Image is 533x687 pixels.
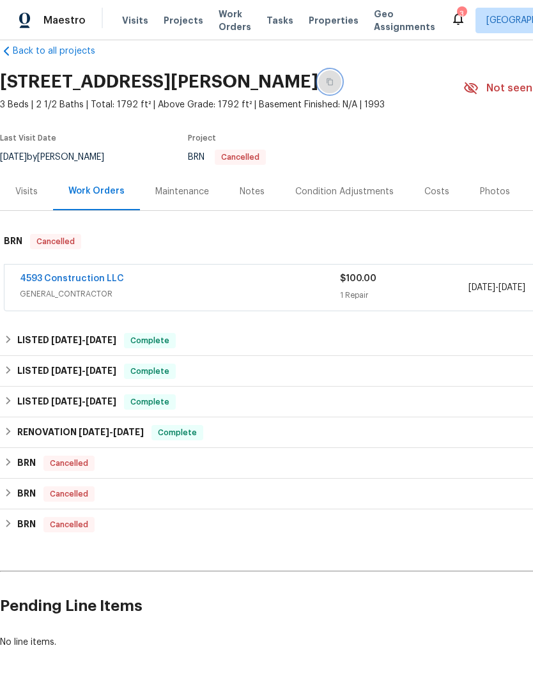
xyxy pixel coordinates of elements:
[318,70,341,93] button: Copy Address
[4,234,22,249] h6: BRN
[309,14,359,27] span: Properties
[468,281,525,294] span: -
[86,366,116,375] span: [DATE]
[17,364,116,379] h6: LISTED
[340,289,468,302] div: 1 Repair
[125,365,174,378] span: Complete
[51,397,116,406] span: -
[45,488,93,500] span: Cancelled
[155,185,209,198] div: Maintenance
[45,518,93,531] span: Cancelled
[125,396,174,408] span: Complete
[51,336,116,344] span: -
[79,428,109,436] span: [DATE]
[20,274,124,283] a: 4593 Construction LLC
[340,274,376,283] span: $100.00
[480,185,510,198] div: Photos
[240,185,265,198] div: Notes
[68,185,125,197] div: Work Orders
[266,16,293,25] span: Tasks
[86,397,116,406] span: [DATE]
[374,8,435,33] span: Geo Assignments
[51,397,82,406] span: [DATE]
[424,185,449,198] div: Costs
[17,517,36,532] h6: BRN
[17,456,36,471] h6: BRN
[79,428,144,436] span: -
[45,457,93,470] span: Cancelled
[153,426,202,439] span: Complete
[17,425,144,440] h6: RENOVATION
[188,153,266,162] span: BRN
[20,288,340,300] span: GENERAL_CONTRACTOR
[15,185,38,198] div: Visits
[468,283,495,292] span: [DATE]
[17,486,36,502] h6: BRN
[219,8,251,33] span: Work Orders
[295,185,394,198] div: Condition Adjustments
[51,366,82,375] span: [DATE]
[122,14,148,27] span: Visits
[498,283,525,292] span: [DATE]
[86,336,116,344] span: [DATE]
[17,333,116,348] h6: LISTED
[113,428,144,436] span: [DATE]
[188,134,216,142] span: Project
[43,14,86,27] span: Maestro
[216,153,265,161] span: Cancelled
[51,366,116,375] span: -
[164,14,203,27] span: Projects
[457,8,466,20] div: 3
[125,334,174,347] span: Complete
[51,336,82,344] span: [DATE]
[31,235,80,248] span: Cancelled
[17,394,116,410] h6: LISTED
